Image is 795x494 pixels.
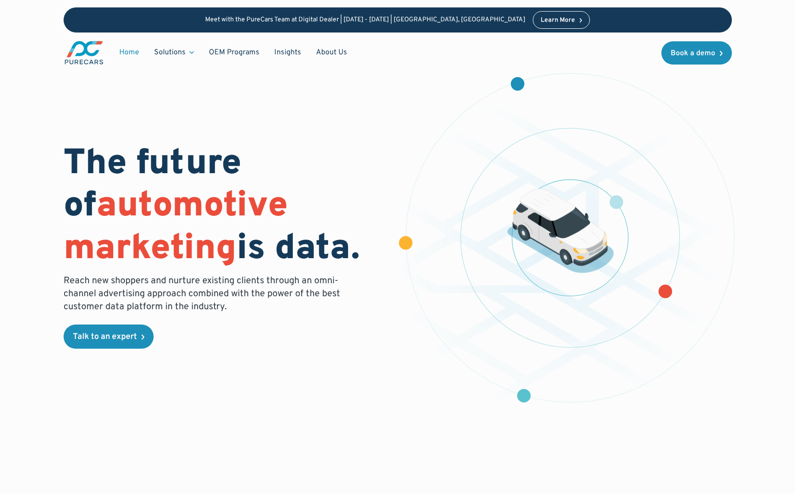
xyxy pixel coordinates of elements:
[64,143,387,271] h1: The future of is data.
[64,325,154,349] a: Talk to an expert
[154,47,186,58] div: Solutions
[267,44,309,61] a: Insights
[533,11,590,29] a: Learn More
[661,41,732,65] a: Book a demo
[64,40,104,65] img: purecars logo
[541,17,575,24] div: Learn More
[671,50,715,57] div: Book a demo
[205,16,525,24] p: Meet with the PureCars Team at Digital Dealer | [DATE] - [DATE] | [GEOGRAPHIC_DATA], [GEOGRAPHIC_...
[64,274,346,313] p: Reach new shoppers and nurture existing clients through an omni-channel advertising approach comb...
[309,44,355,61] a: About Us
[64,40,104,65] a: main
[147,44,201,61] div: Solutions
[507,188,614,273] img: illustration of a vehicle
[64,184,288,271] span: automotive marketing
[112,44,147,61] a: Home
[73,333,137,341] div: Talk to an expert
[201,44,267,61] a: OEM Programs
